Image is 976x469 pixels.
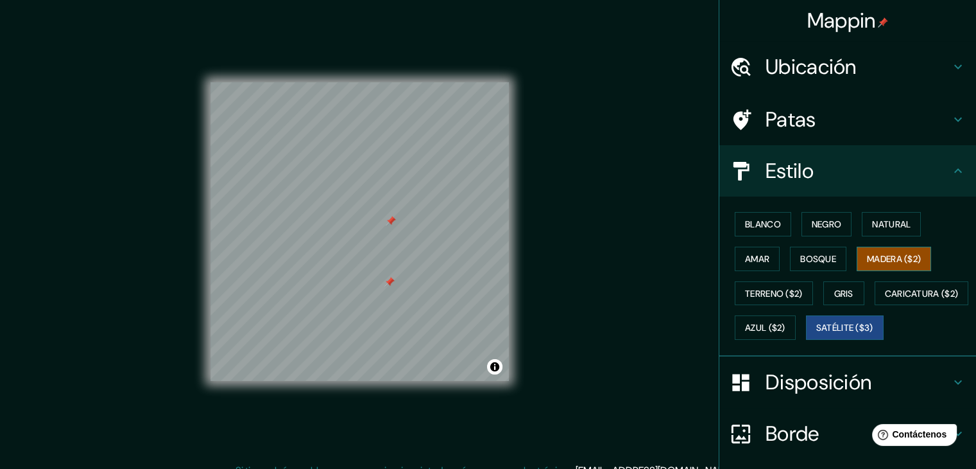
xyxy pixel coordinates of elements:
[766,420,819,447] font: Borde
[719,41,976,93] div: Ubicación
[210,82,509,381] canvas: Mapa
[766,53,857,80] font: Ubicación
[885,288,959,299] font: Caricatura ($2)
[735,281,813,306] button: Terreno ($2)
[719,357,976,408] div: Disposición
[878,17,888,28] img: pin-icon.png
[745,218,781,230] font: Blanco
[719,408,976,459] div: Borde
[735,315,796,340] button: Azul ($2)
[719,94,976,145] div: Patas
[867,253,921,265] font: Madera ($2)
[862,212,921,236] button: Natural
[806,315,884,340] button: Satélite ($3)
[766,157,814,184] font: Estilo
[875,281,969,306] button: Caricatura ($2)
[812,218,842,230] font: Negro
[766,106,816,133] font: Patas
[766,369,871,396] font: Disposición
[800,253,836,265] font: Bosque
[735,247,780,271] button: Amar
[719,145,976,197] div: Estilo
[745,323,785,334] font: Azul ($2)
[801,212,852,236] button: Negro
[834,288,853,299] font: Gris
[857,247,931,271] button: Madera ($2)
[807,7,876,34] font: Mappin
[823,281,864,306] button: Gris
[735,212,791,236] button: Blanco
[816,323,873,334] font: Satélite ($3)
[745,253,769,265] font: Amar
[790,247,846,271] button: Bosque
[487,359,502,375] button: Activar o desactivar atribución
[872,218,911,230] font: Natural
[862,419,962,455] iframe: Lanzador de widgets de ayuda
[745,288,803,299] font: Terreno ($2)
